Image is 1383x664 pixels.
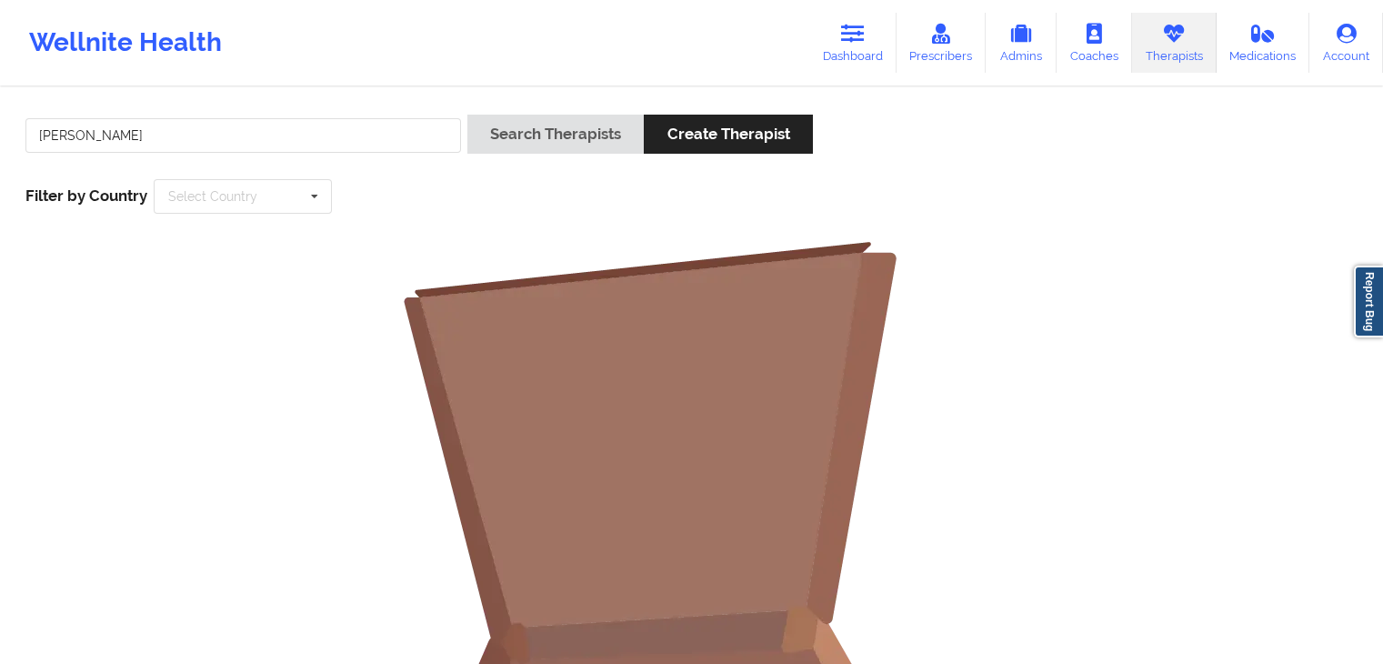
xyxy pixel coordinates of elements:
[25,186,147,205] span: Filter by Country
[1132,13,1217,73] a: Therapists
[467,115,644,154] button: Search Therapists
[986,13,1057,73] a: Admins
[1217,13,1310,73] a: Medications
[897,13,987,73] a: Prescribers
[809,13,897,73] a: Dashboard
[644,115,812,154] button: Create Therapist
[1309,13,1383,73] a: Account
[25,118,461,153] input: Search Keywords
[1354,266,1383,337] a: Report Bug
[168,190,257,203] div: Select Country
[1057,13,1132,73] a: Coaches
